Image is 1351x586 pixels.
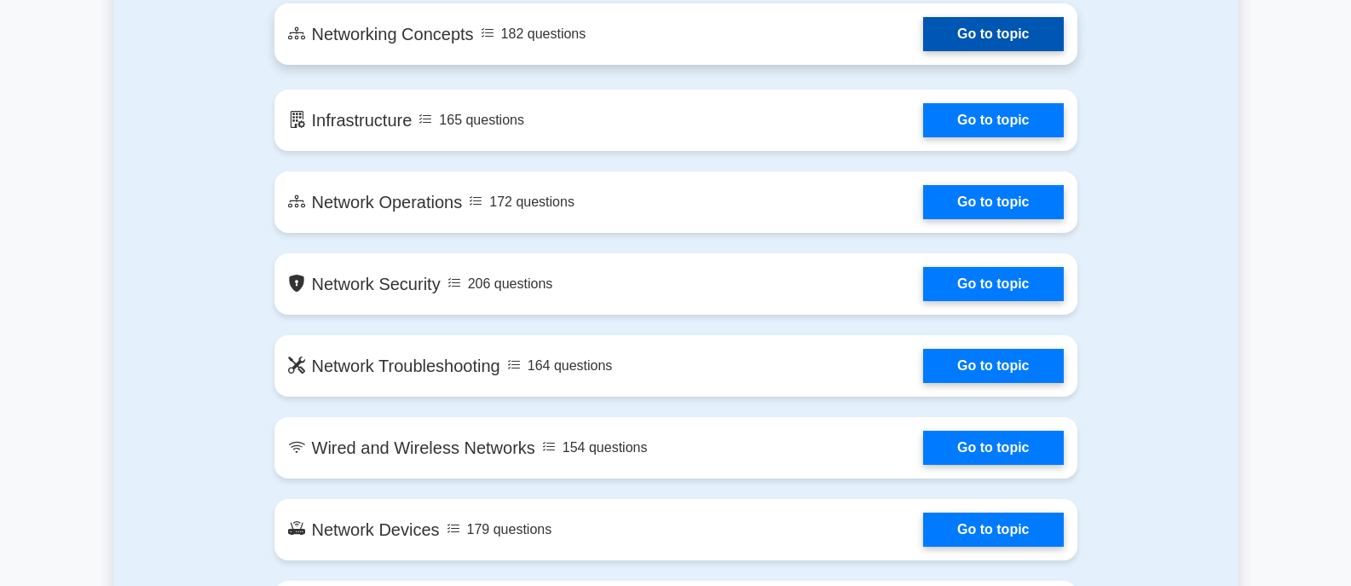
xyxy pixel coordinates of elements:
[923,431,1063,465] a: Go to topic
[923,185,1063,219] a: Go to topic
[923,267,1063,301] a: Go to topic
[923,17,1063,51] a: Go to topic
[923,349,1063,383] a: Go to topic
[923,103,1063,137] a: Go to topic
[923,513,1063,547] a: Go to topic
